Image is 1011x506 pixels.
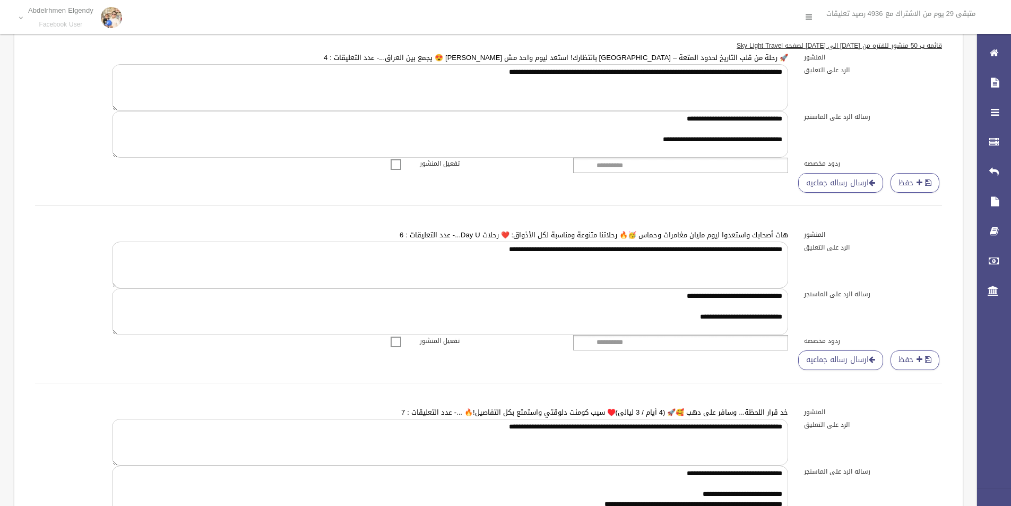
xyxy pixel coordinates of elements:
[737,40,942,52] u: قائمه ب 50 منشور للفتره من [DATE] الى [DATE] لصفحه Sky Light Travel
[412,335,566,347] label: تفعيل المنشور
[796,466,950,477] label: رساله الرد على الماسنجر
[796,111,950,123] label: رساله الرد على الماسنجر
[28,6,93,14] p: Abdelrhmen Elgendy
[28,21,93,29] small: Facebook User
[798,350,883,370] a: ارسال رساله جماعيه
[798,173,883,193] a: ارسال رساله جماعيه
[400,228,788,242] a: هات أصحابك واستعدوا ليوم مليان مغامرات وحماس 🥳🔥 رحلاتنا متنوعة ومناسبة لكل الأذواق: ❤️ رحلات Day ...
[796,64,950,76] label: الرد على التعليق
[891,350,939,370] button: حفظ
[796,335,950,347] label: ردود مخصصه
[796,419,950,431] label: الرد على التعليق
[796,52,950,63] label: المنشور
[796,158,950,169] label: ردود مخصصه
[796,288,950,300] label: رساله الرد على الماسنجر
[796,229,950,241] label: المنشور
[796,242,950,253] label: الرد على التعليق
[412,158,566,169] label: تفعيل المنشور
[891,173,939,193] button: حفظ
[324,51,788,64] a: 🚀 رحلة من قلب التاريخ لحدود المتعة – [GEOGRAPHIC_DATA] بانتظارك! استعد ليوم واحد مش [PERSON_NAME]...
[401,406,788,419] a: خد قرار اللحظة... وسافر على دهب 🥰🚀 (4 أيام / 3 ليالى)♥️ سيب كومنت دلوقتي واستمتع بكل التفاصيل!🔥 ....
[796,406,950,418] label: المنشور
